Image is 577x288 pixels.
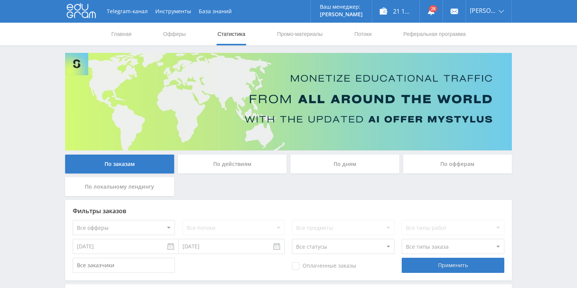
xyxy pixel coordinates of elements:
[217,23,246,45] a: Статистика
[402,23,466,45] a: Реферальная программа
[354,23,373,45] a: Потоки
[276,23,323,45] a: Промо-материалы
[73,207,504,214] div: Фильтры заказов
[402,258,504,273] div: Применить
[403,155,512,173] div: По офферам
[320,11,363,17] p: [PERSON_NAME]
[65,177,174,196] div: По локальному лендингу
[65,155,174,173] div: По заказам
[162,23,187,45] a: Офферы
[65,53,512,150] img: Banner
[178,155,287,173] div: По действиям
[290,155,399,173] div: По дням
[470,8,496,14] span: [PERSON_NAME]
[111,23,132,45] a: Главная
[320,4,363,10] p: Ваш менеджер:
[73,258,175,273] input: Все заказчики
[292,262,356,270] span: Оплаченные заказы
